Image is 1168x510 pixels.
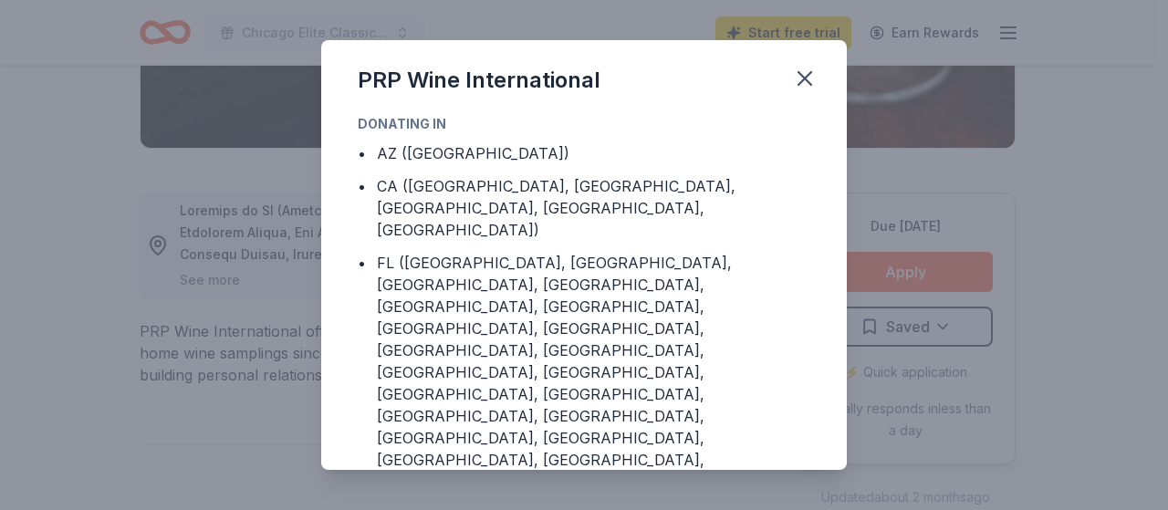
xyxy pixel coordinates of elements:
div: • [358,175,366,197]
div: CA ([GEOGRAPHIC_DATA], [GEOGRAPHIC_DATA], [GEOGRAPHIC_DATA], [GEOGRAPHIC_DATA], [GEOGRAPHIC_DATA]) [377,175,810,241]
div: FL ([GEOGRAPHIC_DATA], [GEOGRAPHIC_DATA], [GEOGRAPHIC_DATA], [GEOGRAPHIC_DATA], [GEOGRAPHIC_DATA]... [377,252,810,493]
div: PRP Wine International [358,66,600,95]
div: AZ ([GEOGRAPHIC_DATA]) [377,142,569,164]
div: • [358,142,366,164]
div: • [358,252,366,274]
div: Donating in [358,113,810,135]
